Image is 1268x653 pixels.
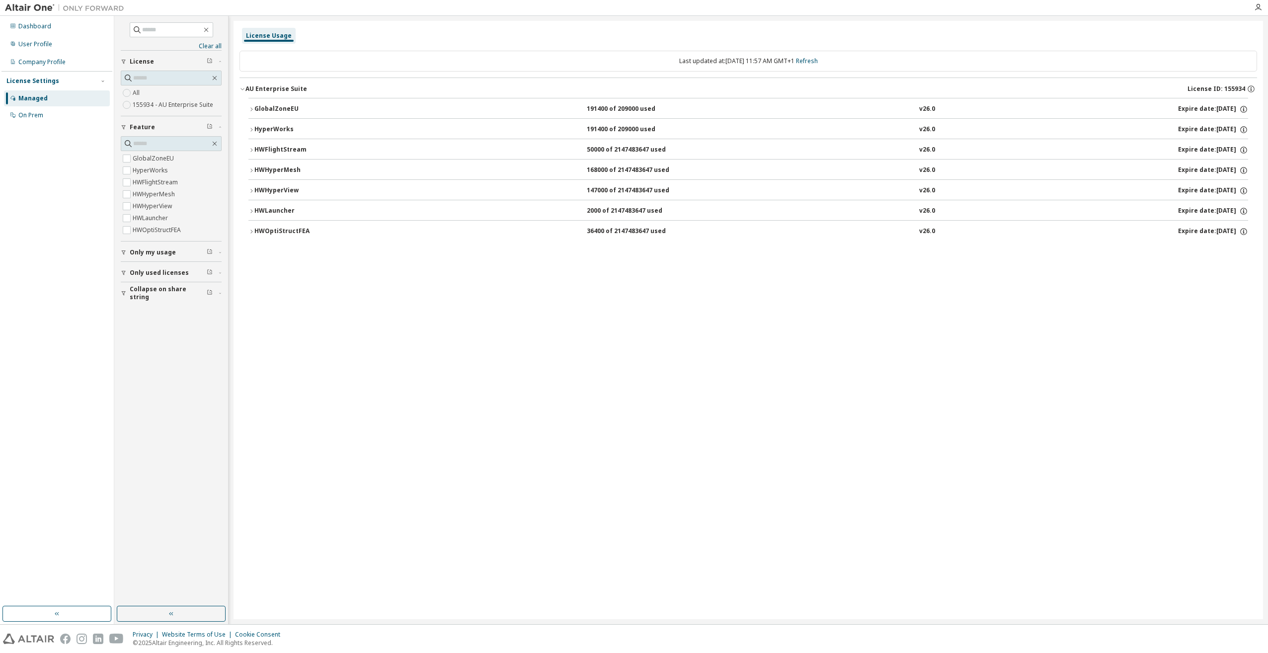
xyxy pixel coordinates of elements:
[121,116,222,138] button: Feature
[1178,207,1248,216] div: Expire date: [DATE]
[254,146,344,155] div: HWFlightStream
[93,634,103,644] img: linkedin.svg
[133,224,183,236] label: HWOptiStructFEA
[133,212,170,224] label: HWLauncher
[587,227,676,236] div: 36400 of 2147483647 used
[18,94,48,102] div: Managed
[1178,105,1248,114] div: Expire date: [DATE]
[1178,227,1248,236] div: Expire date: [DATE]
[130,269,189,277] span: Only used licenses
[109,634,124,644] img: youtube.svg
[587,146,676,155] div: 50000 of 2147483647 used
[254,125,344,134] div: HyperWorks
[207,289,213,297] span: Clear filter
[919,166,935,175] div: v26.0
[18,58,66,66] div: Company Profile
[235,631,286,639] div: Cookie Consent
[919,186,935,195] div: v26.0
[587,186,676,195] div: 147000 of 2147483647 used
[254,105,344,114] div: GlobalZoneEU
[207,58,213,66] span: Clear filter
[133,639,286,647] p: © 2025 Altair Engineering, Inc. All Rights Reserved.
[245,85,307,93] div: AU Enterprise Suite
[130,248,176,256] span: Only my usage
[121,242,222,263] button: Only my usage
[248,221,1248,243] button: HWOptiStructFEA36400 of 2147483647 usedv26.0Expire date:[DATE]
[3,634,54,644] img: altair_logo.svg
[18,22,51,30] div: Dashboard
[919,146,935,155] div: v26.0
[133,188,177,200] label: HWHyperMesh
[121,51,222,73] button: License
[18,40,52,48] div: User Profile
[207,269,213,277] span: Clear filter
[248,98,1248,120] button: GlobalZoneEU191400 of 209000 usedv26.0Expire date:[DATE]
[239,51,1257,72] div: Last updated at: [DATE] 11:57 AM GMT+1
[130,58,154,66] span: License
[796,57,818,65] a: Refresh
[77,634,87,644] img: instagram.svg
[6,77,59,85] div: License Settings
[1178,125,1248,134] div: Expire date: [DATE]
[587,166,676,175] div: 168000 of 2147483647 used
[121,282,222,304] button: Collapse on share string
[919,125,935,134] div: v26.0
[248,200,1248,222] button: HWLauncher2000 of 2147483647 usedv26.0Expire date:[DATE]
[254,186,344,195] div: HWHyperView
[130,123,155,131] span: Feature
[919,207,935,216] div: v26.0
[239,78,1257,100] button: AU Enterprise SuiteLicense ID: 155934
[587,105,676,114] div: 191400 of 209000 used
[133,99,215,111] label: 155934 - AU Enterprise Suite
[248,139,1248,161] button: HWFlightStream50000 of 2147483647 usedv26.0Expire date:[DATE]
[133,153,176,164] label: GlobalZoneEU
[254,166,344,175] div: HWHyperMesh
[121,262,222,284] button: Only used licenses
[248,160,1248,181] button: HWHyperMesh168000 of 2147483647 usedv26.0Expire date:[DATE]
[60,634,71,644] img: facebook.svg
[130,285,207,301] span: Collapse on share string
[133,176,180,188] label: HWFlightStream
[587,125,676,134] div: 191400 of 209000 used
[919,227,935,236] div: v26.0
[133,631,162,639] div: Privacy
[133,200,174,212] label: HWHyperView
[248,180,1248,202] button: HWHyperView147000 of 2147483647 usedv26.0Expire date:[DATE]
[207,248,213,256] span: Clear filter
[587,207,676,216] div: 2000 of 2147483647 used
[254,227,344,236] div: HWOptiStructFEA
[1188,85,1245,93] span: License ID: 155934
[133,87,142,99] label: All
[248,119,1248,141] button: HyperWorks191400 of 209000 usedv26.0Expire date:[DATE]
[133,164,170,176] label: HyperWorks
[207,123,213,131] span: Clear filter
[5,3,129,13] img: Altair One
[1178,146,1248,155] div: Expire date: [DATE]
[162,631,235,639] div: Website Terms of Use
[919,105,935,114] div: v26.0
[1178,166,1248,175] div: Expire date: [DATE]
[254,207,344,216] div: HWLauncher
[18,111,43,119] div: On Prem
[246,32,292,40] div: License Usage
[1178,186,1248,195] div: Expire date: [DATE]
[121,42,222,50] a: Clear all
